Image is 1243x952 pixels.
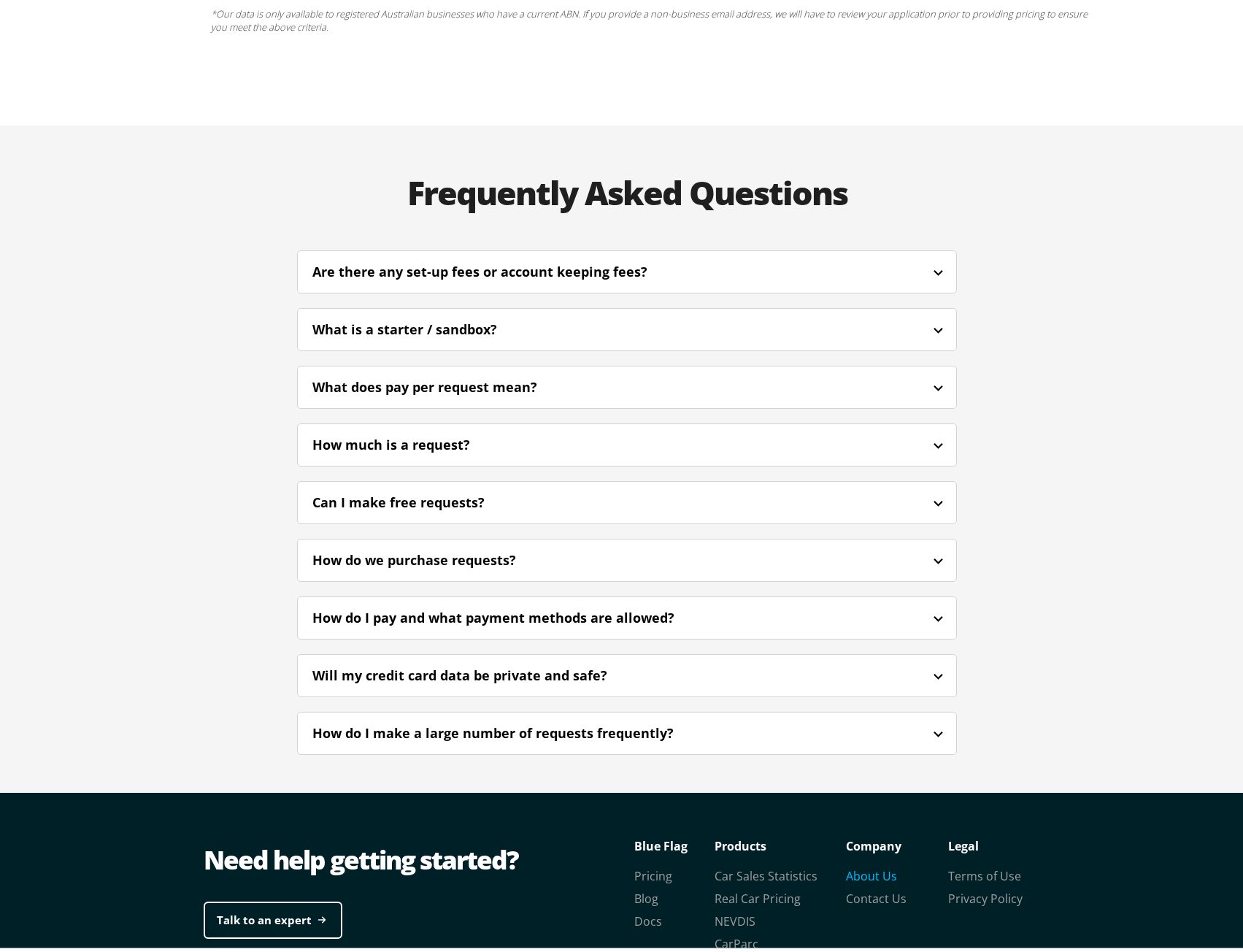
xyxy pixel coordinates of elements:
a: CarParc [715,932,758,948]
div: What is a starter / sandbox? [312,315,536,335]
a: Real Car Pricing [715,886,801,902]
div: How do I make a large number of requests frequently? [312,719,713,739]
a: NEVDIS [715,909,755,925]
div: What does pay per request mean? [312,373,577,393]
a: Pricing [634,864,672,880]
a: Terms of Use [948,864,1021,880]
div: What is a starter / sandbox? [298,308,956,342]
div: How much is a request? [312,431,509,450]
div: Can I make free requests? [298,481,956,515]
a: Privacy Policy [948,886,1023,902]
div: How do I make a large number of requests frequently? [298,712,956,746]
div: Are there any set-up fees or account keeping fees? [312,258,687,277]
a: Talk to an expert [204,897,342,934]
div: What does pay per request mean? [298,366,956,400]
a: Car Sales Statistics [715,864,817,880]
div: Are there any set-up fees or account keeping fees? [298,250,956,285]
div: Will my credit card data be private and safe? [312,661,647,681]
p: Products [715,831,846,853]
div: How do I pay and what payment methods are allowed? [312,604,714,623]
p: Blue Flag [634,831,715,853]
div: Can I make free requests? [312,488,524,508]
div: How do we purchase requests? [298,539,956,573]
h2: Frequently Asked Questions [282,145,971,231]
a: About Us [846,864,897,880]
div: How do we purchase requests? [312,546,555,566]
a: Contact Us [846,886,907,902]
div: Will my credit card data be private and safe? [298,654,956,688]
div: How much is a request? [298,423,956,458]
p: Legal [948,831,1050,853]
a: Blog [634,886,658,902]
div: How do I pay and what payment methods are allowed? [298,596,956,631]
a: Docs [634,909,662,925]
div: Need help getting started? [204,837,627,874]
p: Company [846,831,948,853]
